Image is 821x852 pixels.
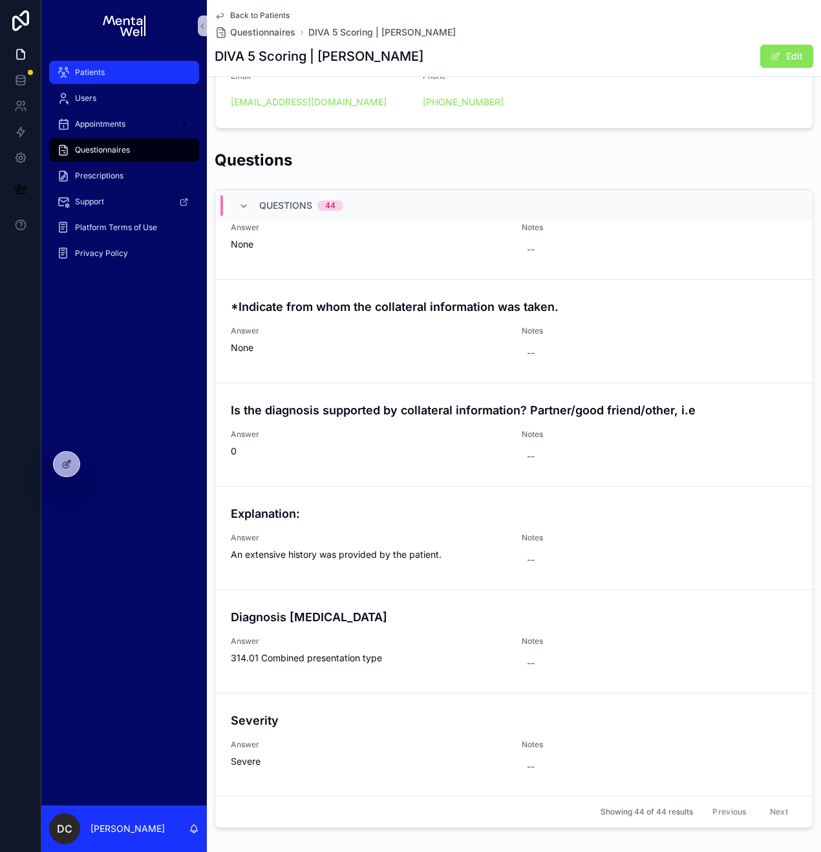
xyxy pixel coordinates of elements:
span: None [231,341,506,354]
div: -- [527,657,535,670]
a: Appointments [49,112,199,136]
span: Patients [75,67,105,78]
span: An extensive history was provided by the patient. [231,548,506,561]
span: DC [57,821,72,836]
a: [PHONE_NUMBER] [423,96,504,109]
span: 0 [231,445,506,458]
span: Notes [522,222,652,233]
button: Edit [760,45,813,68]
span: Privacy Policy [75,248,128,259]
a: Privacy Policy [49,242,199,265]
span: Notes [522,636,652,646]
a: Prescriptions [49,164,199,187]
a: Platform Terms of Use [49,216,199,239]
span: Questions [259,199,312,212]
p: [PERSON_NAME] [91,822,165,835]
div: -- [527,760,535,773]
h2: Questions [215,149,292,171]
div: -- [527,346,535,359]
span: Answer [231,636,506,646]
span: Answer [231,326,506,336]
div: -- [527,450,535,463]
a: Support [49,190,199,213]
a: [EMAIL_ADDRESS][DOMAIN_NAME] [231,96,387,109]
div: -- [527,243,535,256]
span: Support [75,197,104,207]
span: Questionnaires [75,145,130,155]
h4: Is the diagnosis supported by collateral information? Partner/good friend/other, i.e [231,401,797,419]
div: 44 [325,200,336,211]
span: Answer [231,429,506,440]
a: Back to Patients [215,10,290,21]
span: Notes [522,326,652,336]
h4: *Indicate from whom the collateral information was taken. [231,298,797,315]
span: Users [75,93,96,103]
span: Answer [231,533,506,543]
span: Showing 44 of 44 results [601,807,693,817]
a: Patients [49,61,199,84]
img: App logo [103,16,145,36]
span: Appointments [75,119,125,129]
span: None [231,238,506,251]
h4: Severity [231,712,797,729]
span: Notes [522,533,652,543]
a: Users [49,87,199,110]
span: Answer [231,222,506,233]
a: DIVA 5 Scoring | [PERSON_NAME] [308,26,456,39]
div: -- [527,553,535,566]
h4: Explanation: [231,505,797,522]
span: Answer [231,740,506,750]
div: scrollable content [41,52,207,282]
a: Questionnaires [215,26,295,39]
span: 314.01 Combined presentation type [231,652,506,665]
span: Severe [231,755,506,768]
h1: DIVA 5 Scoring | [PERSON_NAME] [215,47,423,65]
span: Questionnaires [230,26,295,39]
a: Questionnaires [49,138,199,162]
span: Platform Terms of Use [75,222,157,233]
span: Notes [522,429,652,440]
span: Back to Patients [230,10,290,21]
span: Prescriptions [75,171,123,181]
h4: Diagnosis [MEDICAL_DATA] [231,608,797,626]
span: Notes [522,740,652,750]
